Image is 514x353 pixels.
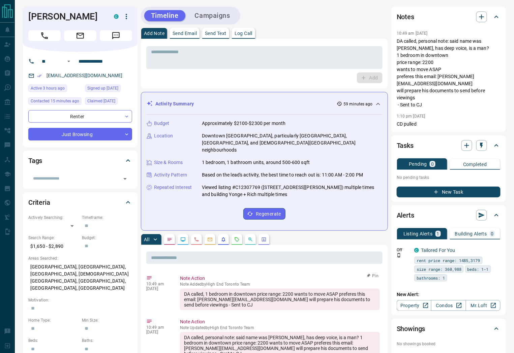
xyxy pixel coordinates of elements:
[421,248,455,253] a: Tailored For You
[82,317,132,323] p: Min Size:
[202,132,382,154] p: Downtown [GEOGRAPHIC_DATA], particularly [GEOGRAPHIC_DATA], [GEOGRAPHIC_DATA], and [DEMOGRAPHIC_D...
[463,162,487,167] p: Completed
[155,100,194,107] p: Activity Summary
[397,114,425,119] p: 1:10 pm [DATE]
[180,325,380,330] p: Note Updated by High End Toronto Team
[28,255,132,261] p: Areas Searched:
[28,128,132,140] div: Just Browsing
[28,194,132,211] div: Criteria
[403,231,433,236] p: Listing Alerts
[28,30,61,41] span: Call
[82,338,132,344] p: Baths:
[37,73,42,78] svg: Email Verified
[28,317,79,323] p: Home Type:
[180,289,380,310] div: DA called, 1 bedroom in downtown price range: 2200 wants to move ASAP preferes this email: [PERSO...
[397,9,501,25] div: Notes
[248,237,253,242] svg: Opportunities
[82,235,132,241] p: Budget:
[28,241,79,252] p: $1,650 - $2,890
[87,98,115,104] span: Claimed [DATE]
[146,325,170,330] p: 10:49 am
[146,286,170,291] p: [DATE]
[397,140,414,151] h2: Tasks
[180,275,380,282] p: Note Action
[146,282,170,286] p: 10:49 am
[202,171,363,179] p: Based on the lead's activity, the best time to reach out is: 11:00 AM - 2:00 PM
[397,31,428,36] p: 10:49 am [DATE]
[491,231,494,236] p: 0
[28,197,50,208] h2: Criteria
[409,162,427,166] p: Pending
[221,237,226,242] svg: Listing Alerts
[363,273,383,279] button: Pin
[397,38,501,108] p: DA called, personal note: said name was [PERSON_NAME], has deep voice, is a man? 1 bedroom in dow...
[397,253,401,258] svg: Push Notification Only
[144,237,149,242] p: All
[466,300,501,311] a: Mr.Loft
[173,31,197,36] p: Send Email
[154,120,170,127] p: Budget
[437,231,440,236] p: 1
[82,215,132,221] p: Timeframe:
[234,237,240,242] svg: Requests
[147,98,382,110] div: Activity Summary59 minutes ago
[28,155,42,166] h2: Tags
[261,237,267,242] svg: Agent Actions
[180,237,186,242] svg: Lead Browsing Activity
[235,31,252,36] p: Log Call
[205,31,226,36] p: Send Text
[207,237,213,242] svg: Emails
[431,300,466,311] a: Condos
[28,215,79,221] p: Actively Searching:
[180,282,380,287] p: Note Added by High End Toronto Team
[144,31,164,36] p: Add Note
[64,30,96,41] span: Email
[28,110,132,123] div: Renter
[31,98,79,104] span: Contacted 15 minutes ago
[467,266,489,272] span: beds: 1-1
[28,235,79,241] p: Search Range:
[28,338,79,344] p: Beds:
[28,297,132,303] p: Motivation:
[397,121,501,128] p: CD pulled
[397,341,501,347] p: No showings booked
[202,159,310,166] p: 1 bedroom, 1 bathroom units, around 500-600 sqft
[397,291,501,298] p: New Alert:
[414,248,419,253] div: condos.ca
[417,257,480,264] span: rent price range: 1485,3179
[431,162,434,166] p: 0
[343,101,373,107] p: 59 minutes ago
[202,120,286,127] p: Approximately $2100-$2300 per month
[397,172,501,183] p: No pending tasks
[202,184,382,198] p: Viewed listing #C12307769 ([STREET_ADDRESS][PERSON_NAME]) multiple times and building Yonge + Ric...
[397,321,501,337] div: Showings
[28,11,104,22] h1: [PERSON_NAME]
[397,207,501,223] div: Alerts
[188,10,237,21] button: Campaigns
[28,153,132,169] div: Tags
[144,10,185,21] button: Timeline
[397,137,501,154] div: Tasks
[114,14,119,19] div: condos.ca
[397,300,431,311] a: Property
[65,57,73,65] button: Open
[146,330,170,334] p: [DATE]
[28,261,132,294] p: [GEOGRAPHIC_DATA], [GEOGRAPHIC_DATA], [GEOGRAPHIC_DATA], [DEMOGRAPHIC_DATA][GEOGRAPHIC_DATA], [GE...
[31,85,65,92] span: Active 3 hours ago
[120,174,130,184] button: Open
[100,30,132,41] span: Message
[397,323,425,334] h2: Showings
[28,97,82,107] div: Mon Sep 15 2025
[87,85,118,92] span: Signed up [DATE]
[154,171,187,179] p: Activity Pattern
[85,85,132,94] div: Sat Sep 13 2025
[154,184,192,191] p: Repeated Interest
[28,85,82,94] div: Mon Sep 15 2025
[47,73,123,78] a: [EMAIL_ADDRESS][DOMAIN_NAME]
[397,11,414,22] h2: Notes
[397,187,501,197] button: New Task
[154,159,183,166] p: Size & Rooms
[85,97,132,107] div: Sat Sep 13 2025
[154,132,173,139] p: Location
[455,231,487,236] p: Building Alerts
